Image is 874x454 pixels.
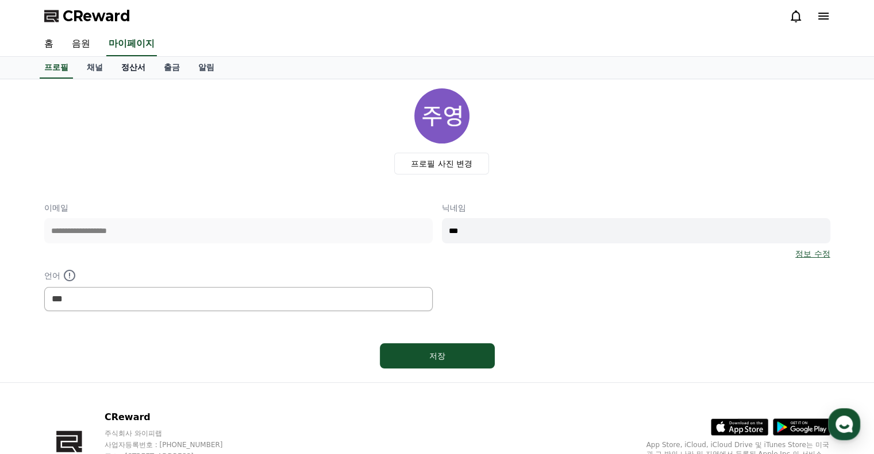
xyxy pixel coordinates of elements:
a: 설정 [148,359,221,387]
p: 사업자등록번호 : [PHONE_NUMBER] [105,440,245,449]
a: 마이페이지 [106,32,157,56]
a: 프로필 [40,57,73,79]
a: CReward [44,7,130,25]
p: 닉네임 [442,202,830,214]
a: 대화 [76,359,148,387]
p: 주식회사 와이피랩 [105,429,245,438]
a: 정보 수정 [795,248,830,259]
span: 홈 [36,376,43,385]
button: 저장 [380,343,495,368]
span: 대화 [105,377,119,386]
a: 알림 [189,57,224,79]
div: 저장 [403,350,472,362]
a: 채널 [78,57,112,79]
p: 이메일 [44,202,433,214]
a: 음원 [63,32,99,56]
label: 프로필 사진 변경 [394,153,489,174]
img: profile_image [414,88,469,143]
a: 정산서 [112,57,155,79]
p: 언어 [44,269,433,282]
a: 출금 [155,57,189,79]
a: 홈 [35,32,63,56]
span: CReward [63,7,130,25]
p: CReward [105,410,245,424]
a: 홈 [3,359,76,387]
span: 설정 [178,376,191,385]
